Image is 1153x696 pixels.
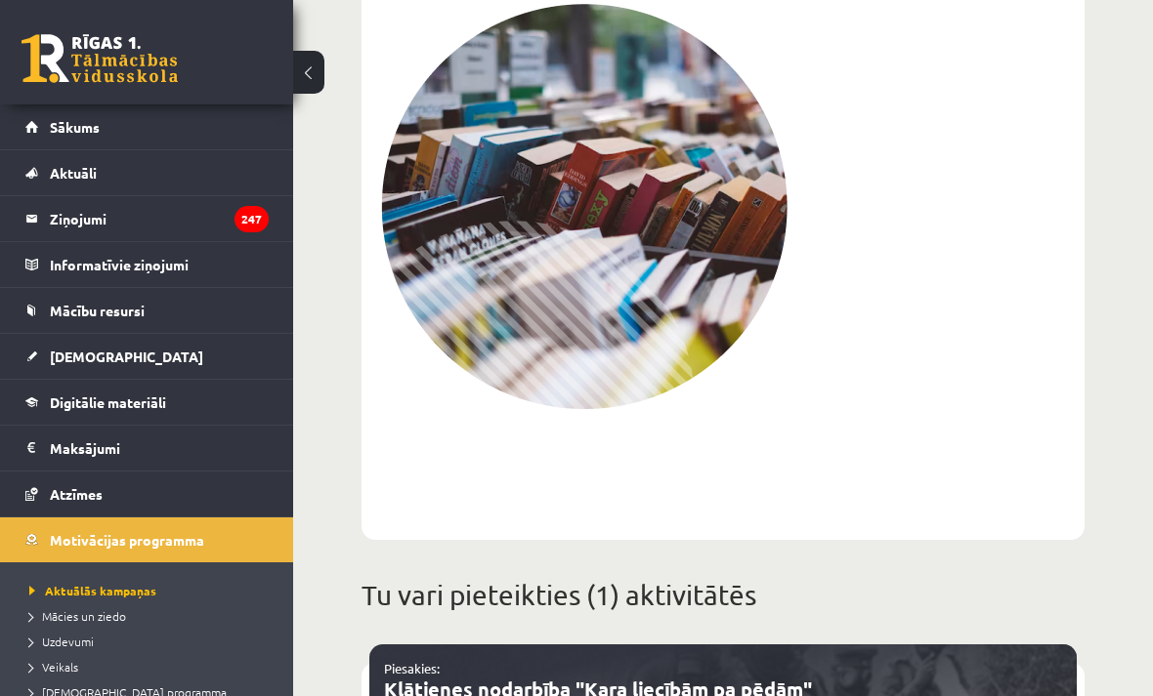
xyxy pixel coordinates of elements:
a: Rīgas 1. Tālmācības vidusskola [21,34,178,83]
span: Uzdevumi [29,634,94,649]
span: Atzīmes [50,485,103,503]
span: Motivācijas programma [50,531,204,549]
legend: Ziņojumi [50,196,269,241]
span: Aktuālās kampaņas [29,583,156,598]
a: Sākums [25,104,269,149]
a: Aktuālās kampaņas [29,582,274,599]
span: Mācību resursi [50,302,145,319]
span: [DEMOGRAPHIC_DATA] [50,348,203,365]
a: Veikals [29,658,274,676]
a: Mācību resursi [25,288,269,333]
i: 247 [235,206,269,232]
span: Mācies un ziedo [29,608,126,624]
legend: Informatīvie ziņojumi [50,242,269,287]
span: Sākums [50,118,100,136]
a: Maksājumi [25,426,269,471]
span: Digitālie materiāli [50,393,166,411]
a: Mācies un ziedo [29,607,274,625]
a: Piesakies: [384,660,440,676]
a: [DEMOGRAPHIC_DATA] [25,334,269,379]
span: Veikals [29,659,78,675]
a: Aktuāli [25,150,269,195]
legend: Maksājumi [50,426,269,471]
a: Ziņojumi247 [25,196,269,241]
span: Aktuāli [50,164,97,182]
a: Motivācijas programma [25,517,269,562]
a: Digitālie materiāli [25,380,269,425]
a: Atzīmes [25,471,269,516]
a: Informatīvie ziņojumi [25,242,269,287]
p: Tu vari pieteikties (1) aktivitātēs [362,575,1085,616]
img: campaign-image-1c4f3b39ab1f89d1fca25a8facaab35ebc8e40cf20aedba61fd73fb4233361ac.png [381,4,788,409]
a: Uzdevumi [29,633,274,650]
